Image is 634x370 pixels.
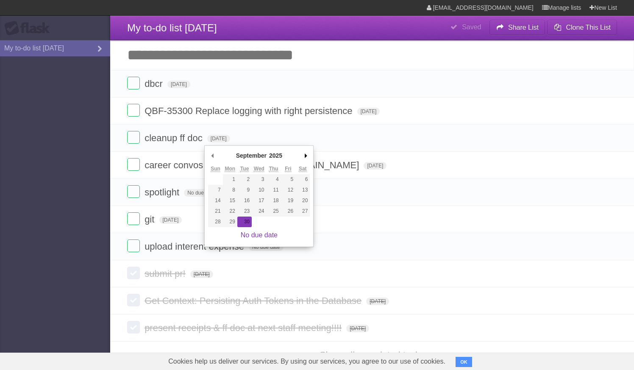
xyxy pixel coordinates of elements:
[254,166,264,172] abbr: Wednesday
[223,217,237,227] button: 29
[252,206,266,217] button: 24
[366,298,389,305] span: [DATE]
[167,81,190,88] span: [DATE]
[237,195,252,206] button: 16
[547,20,617,35] button: Clone This List
[267,206,281,217] button: 25
[295,185,310,195] button: 13
[281,174,295,185] button: 5
[208,217,222,227] button: 28
[237,206,252,217] button: 23
[237,217,252,227] button: 30
[211,166,220,172] abbr: Sunday
[240,166,249,172] abbr: Tuesday
[267,195,281,206] button: 18
[145,160,361,170] span: career convos guide for 1-1 [URL][DOMAIN_NAME]
[145,241,246,252] span: upload interent expense
[127,104,140,117] label: Done
[269,166,278,172] abbr: Thursday
[489,20,545,35] button: Share List
[237,185,252,195] button: 9
[252,174,266,185] button: 3
[127,267,140,279] label: Done
[267,174,281,185] button: 4
[346,325,369,332] span: [DATE]
[160,353,454,370] span: Cookies help us deliver our services. By using our services, you agree to our use of cookies.
[127,321,140,334] label: Done
[145,214,156,225] span: git
[285,166,291,172] abbr: Friday
[145,187,181,198] span: spotlight
[295,174,310,185] button: 6
[320,350,425,360] a: Show all completed tasks
[208,206,222,217] button: 21
[145,268,188,279] span: submit pr!
[267,185,281,195] button: 11
[252,185,266,195] button: 10
[145,295,364,306] span: Get Context: Persisting Auth Tokens in the Database
[208,195,222,206] button: 14
[223,195,237,206] button: 15
[127,22,217,33] span: My to-do list [DATE]
[159,216,182,224] span: [DATE]
[4,21,55,36] div: Flask
[281,206,295,217] button: 26
[127,294,140,306] label: Done
[225,166,235,172] abbr: Monday
[145,323,344,333] span: present receipts & ff doc at next staff meeting!!!!
[268,149,284,162] div: 2025
[566,24,611,31] b: Clone This List
[508,24,539,31] b: Share List
[249,243,283,251] span: No due date
[241,231,278,239] a: No due date
[281,185,295,195] button: 12
[223,174,237,185] button: 1
[145,78,165,89] span: dbcr
[456,357,472,367] button: OK
[301,149,310,162] button: Next Month
[364,162,387,170] span: [DATE]
[127,131,140,144] label: Done
[295,206,310,217] button: 27
[207,135,230,142] span: [DATE]
[235,149,268,162] div: September
[145,133,205,143] span: cleanup ff doc
[190,270,213,278] span: [DATE]
[127,239,140,252] label: Done
[281,195,295,206] button: 19
[127,158,140,171] label: Done
[127,212,140,225] label: Done
[237,174,252,185] button: 2
[184,189,218,197] span: No due date
[145,106,354,116] span: QBF-35300 Replace logging with right persistence
[208,185,222,195] button: 7
[462,23,481,31] b: Saved
[295,195,310,206] button: 20
[252,195,266,206] button: 17
[208,149,217,162] button: Previous Month
[127,185,140,198] label: Done
[357,108,380,115] span: [DATE]
[223,206,237,217] button: 22
[223,185,237,195] button: 8
[299,166,307,172] abbr: Saturday
[127,77,140,89] label: Done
